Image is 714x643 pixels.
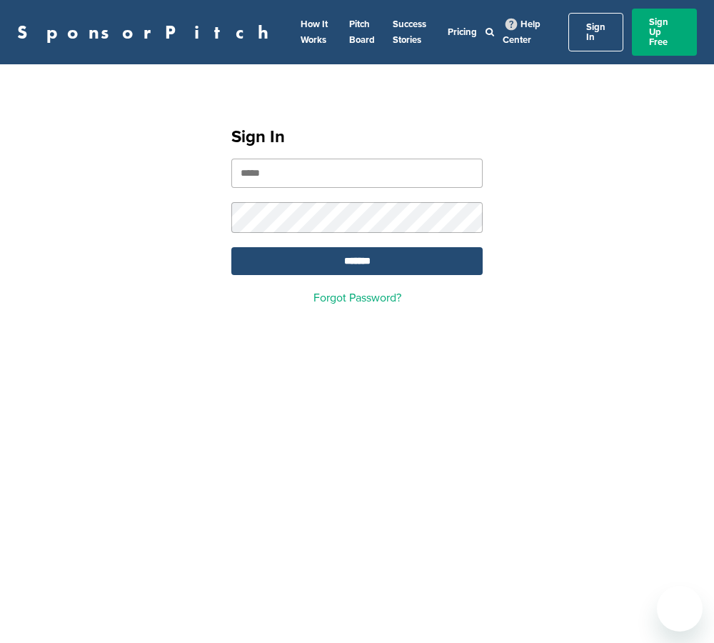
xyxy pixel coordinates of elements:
iframe: Button to launch messaging window [657,586,703,632]
h1: Sign In [231,124,483,150]
a: Pitch Board [349,19,375,46]
a: How It Works [301,19,328,46]
a: Sign Up Free [632,9,697,56]
a: SponsorPitch [17,23,278,41]
a: Success Stories [393,19,426,46]
a: Forgot Password? [313,291,401,305]
a: Help Center [503,16,540,49]
a: Pricing [448,26,477,38]
a: Sign In [568,13,623,51]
